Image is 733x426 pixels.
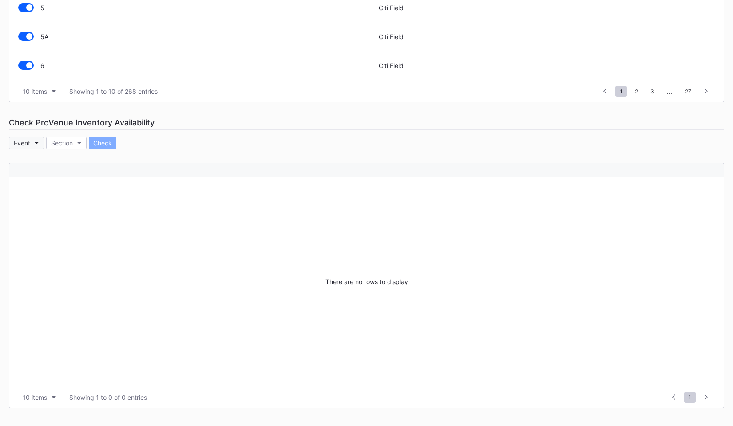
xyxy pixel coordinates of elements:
[46,137,87,149] button: Section
[615,86,627,97] span: 1
[89,137,116,149] button: Check
[9,177,724,386] div: There are no rows to display
[9,137,44,149] button: Event
[18,85,60,97] button: 10 items
[23,88,47,95] div: 10 items
[40,33,376,40] div: 5A
[379,33,715,40] div: Citi Field
[379,4,715,12] div: Citi Field
[379,62,715,69] div: Citi Field
[18,391,60,403] button: 10 items
[684,392,696,403] span: 1
[40,62,376,69] div: 6
[660,88,679,95] div: ...
[646,86,658,97] span: 3
[51,139,73,147] div: Section
[23,394,47,401] div: 10 items
[40,4,376,12] div: 5
[14,139,30,147] div: Event
[681,86,696,97] span: 27
[69,88,158,95] div: Showing 1 to 10 of 268 entries
[9,116,724,130] div: Check ProVenue Inventory Availability
[630,86,642,97] span: 2
[69,394,147,401] div: Showing 1 to 0 of 0 entries
[93,139,112,147] div: Check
